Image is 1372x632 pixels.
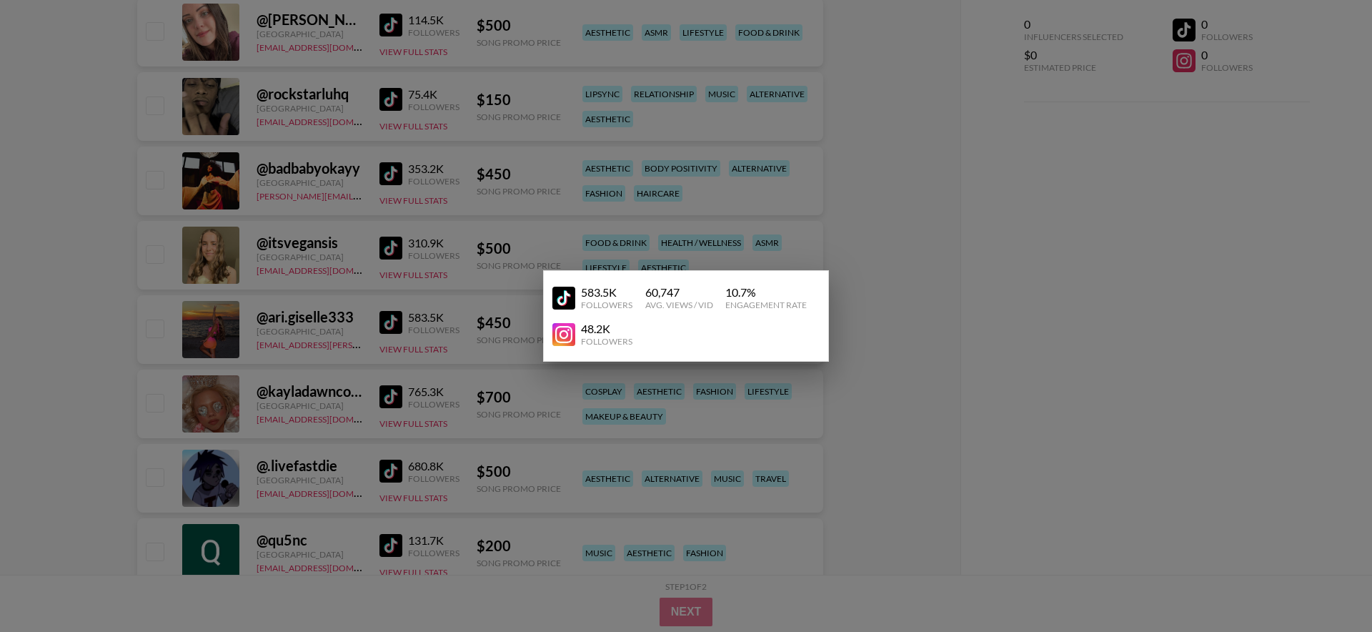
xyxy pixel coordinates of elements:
[581,336,632,347] div: Followers
[645,285,713,300] div: 60,747
[725,300,807,310] div: Engagement Rate
[552,287,575,310] img: YouTube
[552,323,575,346] img: YouTube
[581,322,632,336] div: 48.2K
[581,300,632,310] div: Followers
[581,285,632,300] div: 583.5K
[645,300,713,310] div: Avg. Views / Vid
[725,285,807,300] div: 10.7 %
[1301,561,1355,615] iframe: Drift Widget Chat Controller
